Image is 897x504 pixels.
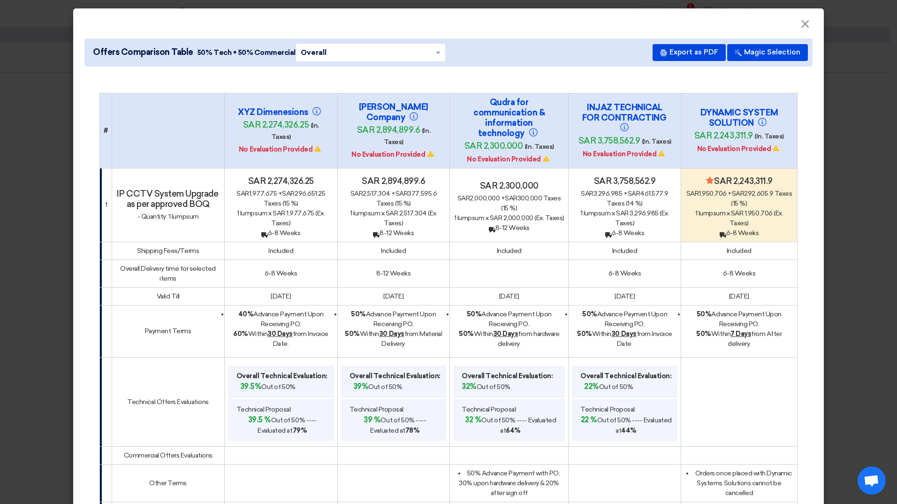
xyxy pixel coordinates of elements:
td: 1 [100,168,112,242]
span: Out of 50% [353,381,403,392]
td: 6-8 Weeks [681,260,797,287]
span: 1 [580,209,583,217]
span: (Ex. Taxes) [384,209,437,227]
span: Advance Payment Upon Receiving PO, [238,310,324,328]
span: (In. Taxes) [642,137,671,145]
h4: sar 2,274,326.25 [228,176,334,186]
span: Out of 50% [240,381,296,392]
span: Out of 50% [584,381,633,392]
strong: 60% [233,330,248,338]
td: Other Terms [112,464,224,502]
span: sar 3,758,562.9 [578,136,640,146]
td: Payment Terms [112,305,224,357]
span: sar 2,000,000 [490,214,533,222]
td: [DATE] [337,287,449,305]
span: (In. Taxes) [384,127,430,146]
div: Included [342,246,446,256]
td: Overall Delivery time for selected items [112,260,224,287]
span: 50% Tech + 50% Commercial [197,47,296,58]
b: 39.5 % [248,415,271,424]
span: Advance Payment Upon Receiving PO, [351,310,436,328]
td: 8-12 Weeks [337,260,449,287]
span: 1 [454,214,456,222]
h4: sar 2,300,000 [454,181,564,191]
h4: INJAZ TECHNICAL FOR CONTRACTING [578,102,672,133]
u: 30 Days [379,330,404,338]
b: 39.5% [240,382,262,391]
span: (In. Taxes) [271,122,319,141]
b: 22% [584,382,599,391]
b: Overall Technical Evaluation: [580,371,671,381]
b: 32% [462,382,477,391]
span: sar [282,190,295,198]
span: sar 3,296,985 [616,209,659,217]
div: 3,296,985 + 461,577.9 Taxes (14 %) [572,189,677,208]
u: 30 Days [611,330,637,338]
td: [DATE] [450,287,569,305]
strong: 50% [697,310,712,318]
span: Within from hardware delivery. [459,330,559,348]
td: 6-8 Weeks [224,260,337,287]
td: 6-8 Weeks [569,260,681,287]
td: [DATE] [224,287,337,305]
h4: sar 2,894,899.6 [342,176,446,186]
strong: 40% [238,310,254,318]
h4: DYNAMIC SYSTEM SOLUTION [692,107,786,128]
button: Magic Selection [727,44,808,61]
span: Technical Proposal: [580,405,636,414]
h4: Qudra for communication & information technology [462,97,556,138]
span: Advance Payment Upon Receiving PO, [697,310,782,328]
strong: 50% [467,310,482,318]
span: sar 1,950,706 [731,209,773,217]
strong: 50% [582,310,597,318]
span: sar 2,300,000 [464,141,523,151]
span: Technical Proposal: [462,405,517,414]
strong: 50% [459,330,474,338]
div: No Evaluation Provided [347,150,441,160]
div: 2,517,304 + 377,595.6 Taxes (15 %) [342,189,446,208]
div: Included [228,246,334,256]
span: Out of 50% ---- Evaluated at [236,414,328,435]
div: 1,950,706 + 292,605.9 Taxes (15 %) [685,189,793,208]
h4: IP CCTV System Upgrade as per approved BOQ [116,189,220,209]
td: Commercial Offers Evaluations [112,446,224,464]
span: sar 2,517,304 [386,209,427,217]
u: 30 Days [493,330,518,338]
span: (In. Taxes) [525,143,554,151]
span: 1 [350,209,352,217]
strong: 50% [345,330,360,338]
b: 32 % [465,415,481,424]
span: Out of 50% ---- Evaluated at [580,414,672,435]
u: 30 Days [267,330,293,338]
b: Overall Technical Evaluation: [462,371,553,381]
span: sar 2,274,326.25 [243,120,309,130]
strong: 50% [577,330,592,338]
b: 64% [506,427,521,435]
span: sar [581,190,593,198]
div: 2,000,000 + 300,000 Taxes (15 %) [454,193,564,213]
strong: 50% [696,330,711,338]
span: Within from Material Delivery. [345,330,442,348]
button: Close [793,15,817,34]
span: (Ex. Taxes) [730,209,783,227]
div: 6-8 Weeks [228,228,334,238]
span: × [800,17,810,36]
span: sar [236,190,249,198]
span: Offers Comparison Table [93,46,193,59]
span: Advance Payment Upon Receiving PO, [467,310,552,328]
span: 1 [237,209,239,217]
b: 79% [293,427,307,435]
div: 6-8 Weeks [572,228,677,238]
div: 8-12 Weeks [454,223,564,233]
span: sar [395,190,408,198]
span: (Ex. Taxes) [615,209,669,227]
span: - Quantity: 1 lumpsum [137,213,199,221]
span: Out of 50% ---- Evaluated at [350,414,441,435]
a: Open chat [858,466,886,495]
span: sar 2,243,311.9 [694,130,753,141]
span: (Ex. Taxes) [534,214,564,222]
b: 39 % [364,415,380,424]
span: lumpsum x [457,214,489,222]
div: Included [572,246,677,256]
div: 8-12 Weeks [342,228,446,238]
